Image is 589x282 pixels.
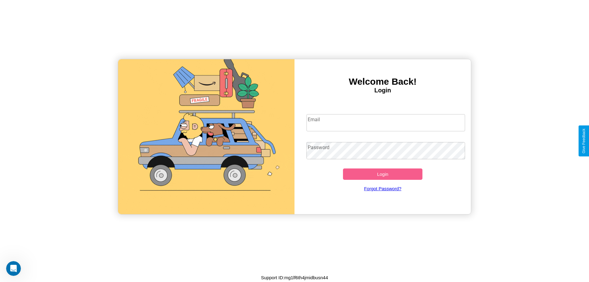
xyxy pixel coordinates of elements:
iframe: Intercom live chat [6,261,21,276]
a: Forgot Password? [303,180,462,197]
h4: Login [294,87,471,94]
button: Login [343,168,422,180]
p: Support ID: mg1lf6th4jmidbusn44 [261,273,328,282]
img: gif [118,59,294,214]
div: Give Feedback [582,129,586,153]
h3: Welcome Back! [294,76,471,87]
